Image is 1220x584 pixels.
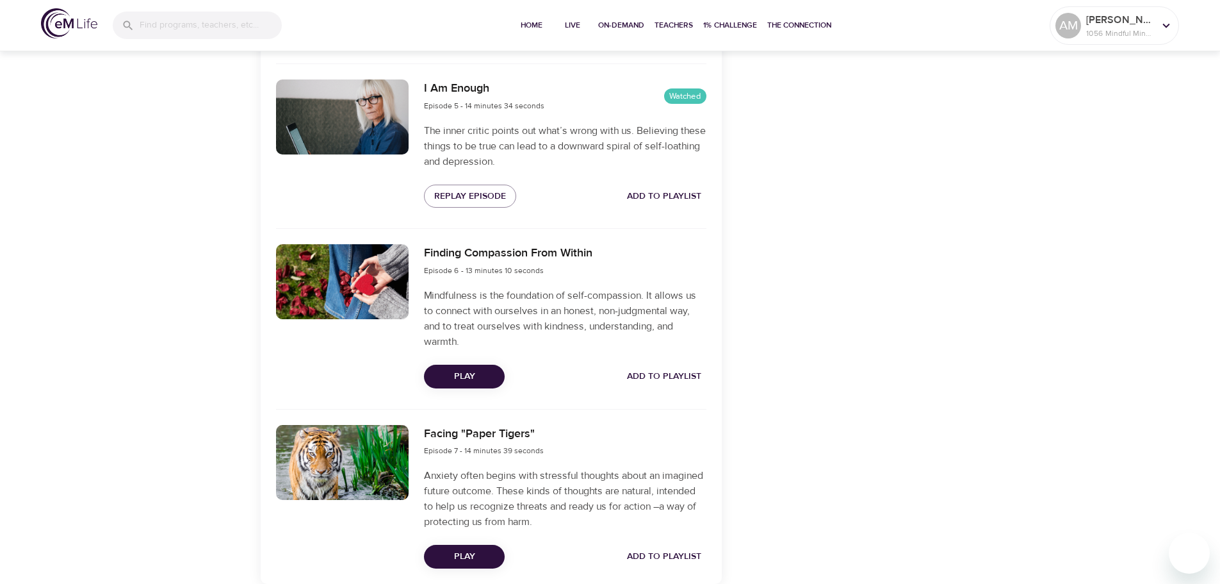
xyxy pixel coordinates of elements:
[424,265,544,276] span: Episode 6 - 13 minutes 10 seconds
[434,369,494,385] span: Play
[424,185,516,208] button: Replay Episode
[434,549,494,565] span: Play
[627,188,701,204] span: Add to Playlist
[424,288,706,349] p: Mindfulness is the foundation of self-compassion. It allows us to connect with ourselves in an ho...
[655,19,693,32] span: Teachers
[598,19,644,32] span: On-Demand
[557,19,588,32] span: Live
[627,549,701,565] span: Add to Playlist
[1086,28,1154,39] p: 1056 Mindful Minutes
[622,185,706,208] button: Add to Playlist
[1055,13,1081,38] div: AM
[1169,533,1210,574] iframe: Button to launch messaging window
[627,369,701,385] span: Add to Playlist
[424,365,505,388] button: Play
[664,90,706,103] span: Watched
[424,425,544,444] h6: Facing "Paper Tigers"
[622,365,706,388] button: Add to Playlist
[1086,12,1154,28] p: [PERSON_NAME]
[703,19,757,32] span: 1% Challenge
[41,8,97,38] img: logo
[622,545,706,569] button: Add to Playlist
[424,545,505,569] button: Play
[516,19,547,32] span: Home
[424,101,544,111] span: Episode 5 - 14 minutes 34 seconds
[140,12,282,39] input: Find programs, teachers, etc...
[424,123,706,169] p: The inner critic points out what’s wrong with us. Believing these things to be true can lead to a...
[424,244,592,263] h6: Finding Compassion From Within
[424,468,706,530] p: Anxiety often begins with stressful thoughts about an imagined future outcome. These kinds of tho...
[424,79,544,98] h6: I Am Enough
[767,19,831,32] span: The Connection
[424,446,544,456] span: Episode 7 - 14 minutes 39 seconds
[434,188,506,204] span: Replay Episode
